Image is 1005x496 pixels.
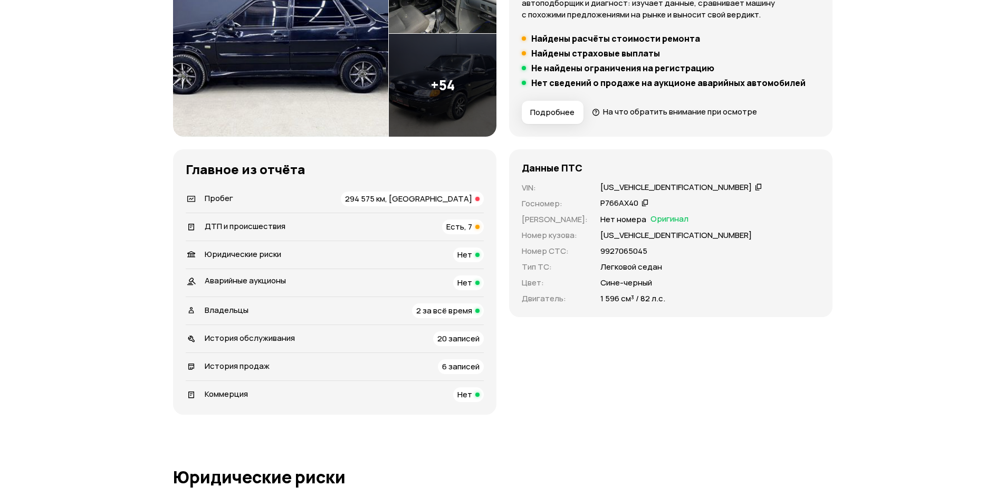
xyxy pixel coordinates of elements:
[437,333,480,344] span: 20 записей
[522,230,588,241] p: Номер кузова :
[457,249,472,260] span: Нет
[522,182,588,194] p: VIN :
[345,193,472,204] span: 294 575 км, [GEOGRAPHIC_DATA]
[522,261,588,273] p: Тип ТС :
[205,193,233,204] span: Пробег
[457,277,472,288] span: Нет
[457,389,472,400] span: Нет
[416,305,472,316] span: 2 за всё время
[522,245,588,257] p: Номер СТС :
[600,245,647,257] p: 9927065045
[522,162,582,174] h4: Данные ПТС
[205,332,295,344] span: История обслуживания
[600,230,752,241] p: [US_VEHICLE_IDENTIFICATION_NUMBER]
[600,182,752,193] div: [US_VEHICLE_IDENTIFICATION_NUMBER]
[531,78,806,88] h5: Нет сведений о продаже на аукционе аварийных автомобилей
[600,214,646,225] p: Нет номера
[603,106,757,117] span: На что обратить внимание при осмотре
[205,304,248,316] span: Владельцы
[600,293,665,304] p: 1 596 см³ / 82 л.с.
[522,277,588,289] p: Цвет :
[522,214,588,225] p: [PERSON_NAME] :
[600,277,652,289] p: Сине-черный
[530,107,575,118] span: Подробнее
[531,33,700,44] h5: Найдены расчёты стоимости ремонта
[205,360,270,371] span: История продаж
[600,198,638,209] div: Р766АХ40
[205,249,281,260] span: Юридические риски
[522,198,588,209] p: Госномер :
[522,101,583,124] button: Подробнее
[173,468,832,487] h1: Юридические риски
[650,214,688,225] span: Оригинал
[205,388,248,399] span: Коммерция
[205,275,286,286] span: Аварийные аукционы
[205,221,285,232] span: ДТП и происшествия
[600,261,662,273] p: Легковой седан
[531,63,714,73] h5: Не найдены ограничения на регистрацию
[442,361,480,372] span: 6 записей
[186,162,484,177] h3: Главное из отчёта
[531,48,660,59] h5: Найдены страховые выплаты
[522,293,588,304] p: Двигатель :
[446,221,472,232] span: Есть, 7
[592,106,758,117] a: На что обратить внимание при осмотре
